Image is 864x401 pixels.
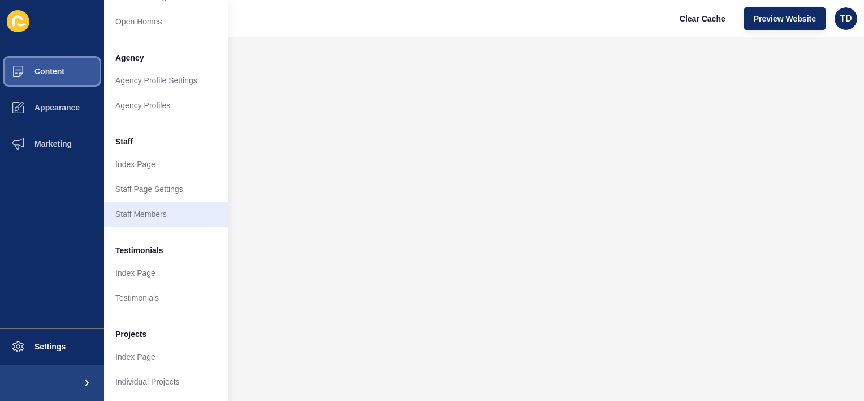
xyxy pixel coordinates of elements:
a: Testimonials [104,285,228,310]
span: Projects [115,329,146,340]
a: Index Page [104,261,228,285]
span: Staff [115,136,133,147]
button: Clear Cache [670,7,735,30]
span: Testimonials [115,245,163,256]
a: Staff Members [104,202,228,227]
a: Index Page [104,152,228,177]
a: Agency Profiles [104,93,228,118]
span: Clear Cache [680,13,725,24]
span: Preview Website [754,13,816,24]
a: Staff Page Settings [104,177,228,202]
a: Index Page [104,344,228,369]
a: Individual Projects [104,369,228,394]
span: TD [840,13,852,24]
a: Agency Profile Settings [104,68,228,93]
span: Agency [115,52,144,63]
a: Open Homes [104,9,228,34]
button: Preview Website [744,7,826,30]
